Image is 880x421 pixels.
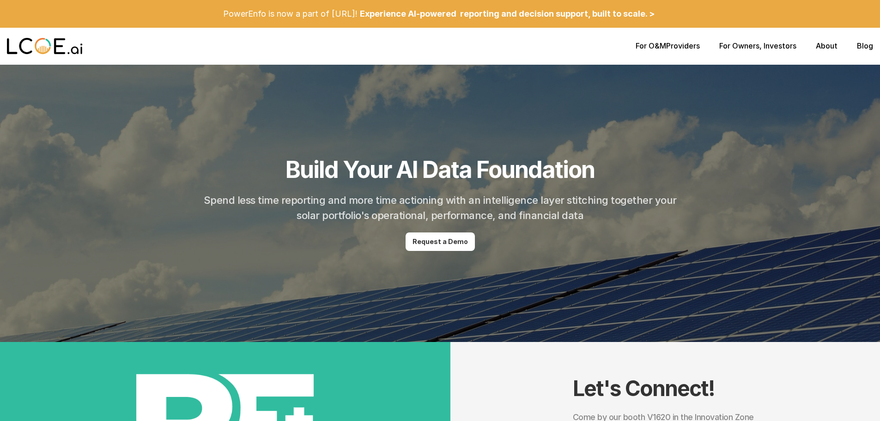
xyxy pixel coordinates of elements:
p: , Investors [719,42,796,50]
a: Request a Demo [406,232,475,251]
a: About [816,41,838,50]
a: Blog [857,41,873,50]
h2: Spend less time reporting and more time actioning with an intelligence layer stitching together y... [193,193,687,223]
h1: Build Your AI Data Foundation [285,156,595,183]
a: Experience AI-powered reporting and decision support, built to scale. > [358,3,657,25]
p: PowerEnfo is now a part of [URL]! [223,9,358,19]
a: For O&M [636,41,666,50]
h1: Let's Connect! [573,376,758,401]
a: For Owners [719,41,759,50]
p: Providers [636,42,700,50]
p: Request a Demo [413,238,468,246]
p: Experience AI-powered reporting and decision support, built to scale. > [360,9,655,19]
